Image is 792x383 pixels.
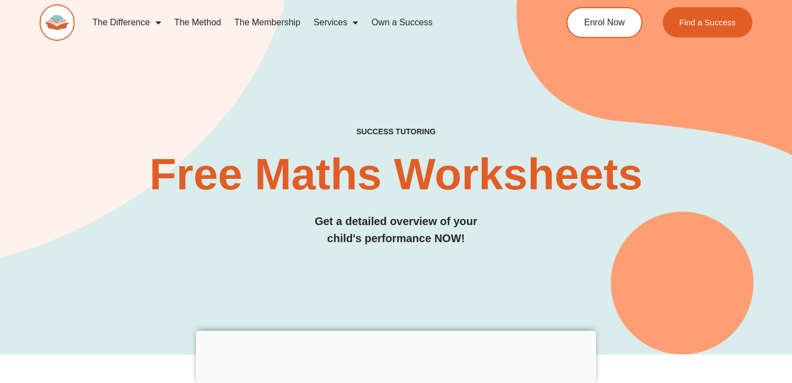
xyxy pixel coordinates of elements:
a: Own a Success [365,10,439,35]
a: The Method [168,10,228,35]
h4: SUCCESS TUTORING​ [40,127,752,136]
span: Find a Success [679,18,736,26]
a: Services [307,10,365,35]
a: The Membership [228,10,307,35]
a: The Difference [86,10,168,35]
a: Enrol Now [566,7,642,38]
a: Find a Success [663,7,752,37]
nav: Menu [86,10,526,35]
h2: Free Maths Worksheets​ [40,152,752,196]
h3: Get a detailed overview of your child's performance NOW! [40,213,752,247]
iframe: Advertisement [196,331,596,380]
span: Enrol Now [584,18,625,27]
